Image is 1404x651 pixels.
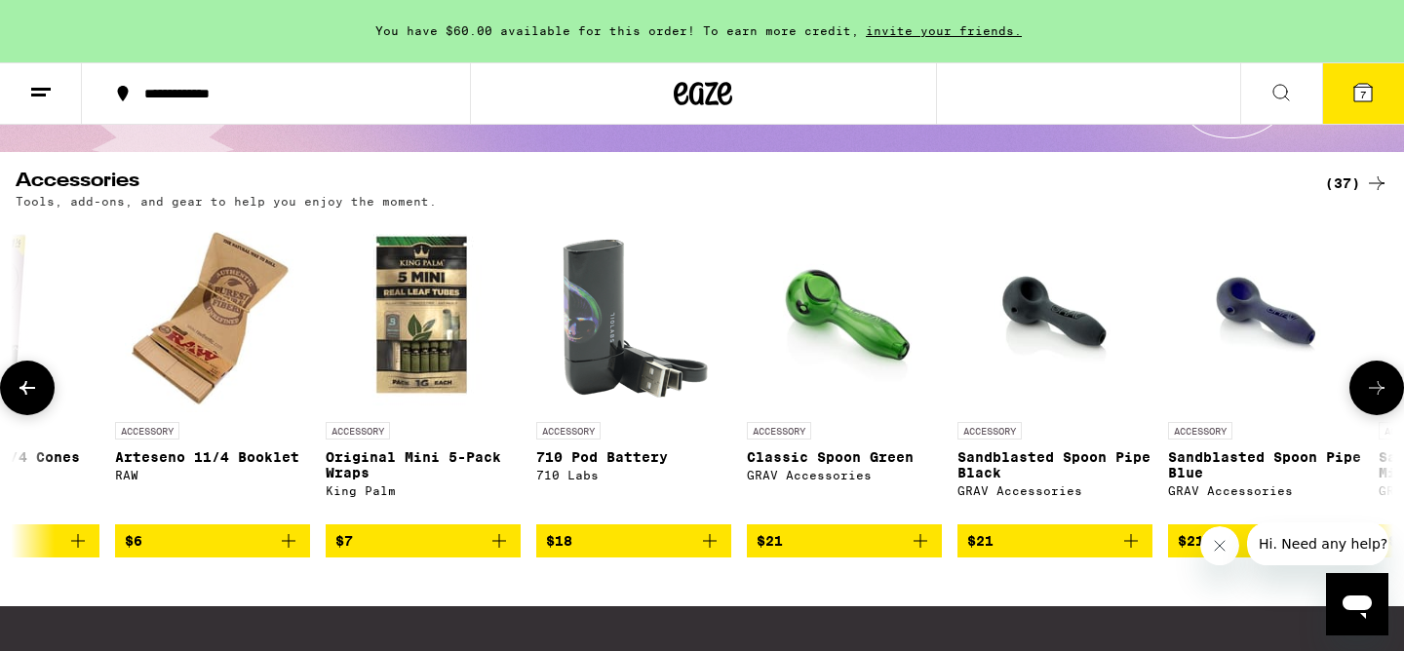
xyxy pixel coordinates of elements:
[747,217,942,524] a: Open page for Classic Spoon Green from GRAV Accessories
[115,449,310,465] p: Arteseno 11/4 Booklet
[1168,217,1363,524] a: Open page for Sandblasted Spoon Pipe Blue from GRAV Accessories
[536,217,731,524] a: Open page for 710 Pod Battery from 710 Labs
[125,533,142,549] span: $6
[536,524,731,557] button: Add to bag
[1360,89,1366,100] span: 7
[326,484,521,497] div: King Palm
[1168,449,1363,480] p: Sandblasted Spoon Pipe Blue
[982,217,1128,412] img: GRAV Accessories - Sandblasted Spoon Pipe Black
[1326,573,1388,635] iframe: Button to launch messaging window
[375,24,859,37] span: You have $60.00 available for this order! To earn more credit,
[125,217,299,412] img: RAW - Arteseno 11/4 Booklet
[747,449,942,465] p: Classic Spoon Green
[326,217,521,412] img: King Palm - Original Mini 5-Pack Wraps
[967,533,994,549] span: $21
[957,217,1152,524] a: Open page for Sandblasted Spoon Pipe Black from GRAV Accessories
[771,217,917,412] img: GRAV Accessories - Classic Spoon Green
[747,422,811,440] p: ACCESSORY
[326,422,390,440] p: ACCESSORY
[957,422,1022,440] p: ACCESSORY
[16,195,437,208] p: Tools, add-ons, and gear to help you enjoy the moment.
[1168,524,1363,557] button: Add to bag
[747,524,942,557] button: Add to bag
[957,449,1152,480] p: Sandblasted Spoon Pipe Black
[536,469,731,481] div: 710 Labs
[16,172,1293,195] h2: Accessories
[546,533,572,549] span: $18
[115,422,179,440] p: ACCESSORY
[957,484,1152,497] div: GRAV Accessories
[335,533,353,549] span: $7
[1178,533,1204,549] span: $21
[1192,217,1339,412] img: GRAV Accessories - Sandblasted Spoon Pipe Blue
[1322,63,1404,124] button: 7
[115,524,310,557] button: Add to bag
[115,469,310,481] div: RAW
[1168,422,1232,440] p: ACCESSORY
[326,217,521,524] a: Open page for Original Mini 5-Pack Wraps from King Palm
[957,524,1152,557] button: Add to bag
[859,24,1029,37] span: invite your friends.
[1168,484,1363,497] div: GRAV Accessories
[326,524,521,557] button: Add to bag
[1325,172,1388,195] a: (37)
[536,217,731,412] img: 710 Labs - 710 Pod Battery
[757,533,783,549] span: $21
[536,449,731,465] p: 710 Pod Battery
[1200,526,1239,565] iframe: Close message
[326,449,521,480] p: Original Mini 5-Pack Wraps
[747,469,942,481] div: GRAV Accessories
[536,422,601,440] p: ACCESSORY
[1247,522,1388,565] iframe: Message from company
[115,217,310,524] a: Open page for Arteseno 11/4 Booklet from RAW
